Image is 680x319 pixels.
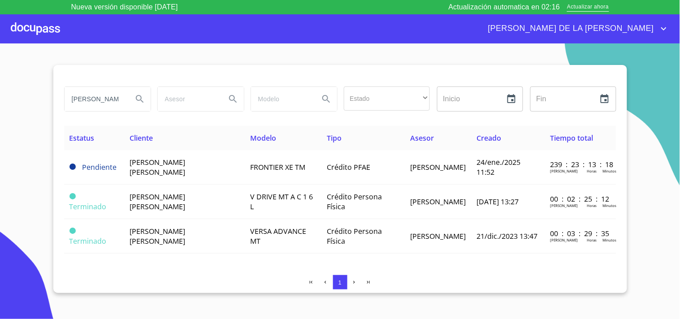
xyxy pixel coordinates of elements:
[130,133,153,143] span: Cliente
[477,231,538,241] span: 21/dic./2023 13:47
[327,162,371,172] span: Crédito PFAE
[333,275,347,289] button: 1
[69,236,107,246] span: Terminado
[222,88,244,110] button: Search
[327,133,342,143] span: Tipo
[587,168,597,173] p: Horas
[550,159,611,169] p: 239 : 23 : 13 : 18
[550,194,611,204] p: 00 : 02 : 25 : 12
[550,168,578,173] p: [PERSON_NAME]
[477,197,519,207] span: [DATE] 13:27
[411,231,466,241] span: [PERSON_NAME]
[69,202,107,211] span: Terminado
[567,3,609,12] span: Actualizar ahora
[69,164,76,170] span: Pendiente
[449,2,560,13] p: Actualización automatica en 02:16
[602,168,616,173] p: Minutos
[130,157,185,177] span: [PERSON_NAME] [PERSON_NAME]
[411,133,434,143] span: Asesor
[587,237,597,242] p: Horas
[550,133,593,143] span: Tiempo total
[69,228,76,234] span: Terminado
[130,226,185,246] span: [PERSON_NAME] [PERSON_NAME]
[411,162,466,172] span: [PERSON_NAME]
[477,133,502,143] span: Creado
[344,86,430,111] div: ​
[602,237,616,242] p: Minutos
[481,22,658,36] span: [PERSON_NAME] DE LA [PERSON_NAME]
[158,87,219,111] input: search
[550,228,611,238] p: 00 : 03 : 29 : 35
[82,162,117,172] span: Pendiente
[550,203,578,208] p: [PERSON_NAME]
[481,22,669,36] button: account of current user
[338,279,342,286] span: 1
[251,87,312,111] input: search
[316,88,337,110] button: Search
[250,162,305,172] span: FRONTIER XE TM
[130,192,185,211] span: [PERSON_NAME] [PERSON_NAME]
[587,203,597,208] p: Horas
[65,87,126,111] input: search
[69,193,76,199] span: Terminado
[411,197,466,207] span: [PERSON_NAME]
[550,237,578,242] p: [PERSON_NAME]
[69,133,95,143] span: Estatus
[602,203,616,208] p: Minutos
[250,226,306,246] span: VERSA ADVANCE MT
[129,88,151,110] button: Search
[250,133,276,143] span: Modelo
[477,157,521,177] span: 24/ene./2025 11:52
[327,226,382,246] span: Crédito Persona Física
[71,2,178,13] p: Nueva versión disponible [DATE]
[250,192,313,211] span: V DRIVE MT A C 1 6 L
[327,192,382,211] span: Crédito Persona Física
